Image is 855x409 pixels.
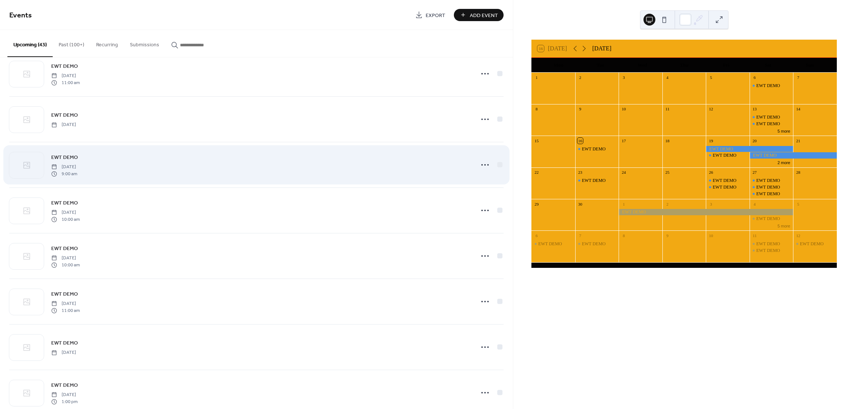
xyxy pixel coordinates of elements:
[51,245,78,253] span: EWT DEMO
[756,247,780,254] div: EWT DEMO
[752,170,757,175] div: 27
[51,153,78,162] a: EWT DEMO
[795,75,801,80] div: 7
[426,11,445,19] span: Export
[665,233,670,238] div: 9
[752,75,757,80] div: 6
[621,106,626,112] div: 10
[582,241,606,247] div: EWT DEMO
[750,191,793,197] div: EWT DEMO
[774,159,793,165] button: 2 more
[592,44,612,53] div: [DATE]
[51,164,77,170] span: [DATE]
[51,290,78,298] a: EWT DEMO
[621,75,626,80] div: 3
[577,201,583,207] div: 30
[750,247,793,254] div: EWT DEMO
[750,114,793,120] div: EWT DEMO
[756,83,780,89] div: EWT DEMO
[90,30,124,56] button: Recurring
[582,177,606,184] div: EWT DEMO
[795,201,801,207] div: 5
[51,300,80,307] span: [DATE]
[756,241,780,247] div: EWT DEMO
[534,106,539,112] div: 8
[534,170,539,175] div: 22
[756,184,780,190] div: EWT DEMO
[51,62,78,70] a: EWT DEMO
[51,209,80,216] span: [DATE]
[774,127,793,134] button: 5 more
[51,262,80,268] span: 10:00 am
[7,30,53,57] button: Upcoming (43)
[579,58,621,73] div: Tue
[619,209,793,215] div: EWT DEMO
[708,75,714,80] div: 5
[708,106,714,112] div: 12
[706,184,750,190] div: EWT DEMO
[51,349,76,356] span: [DATE]
[51,392,78,398] span: [DATE]
[665,106,670,112] div: 11
[575,146,619,152] div: EWT DEMO
[51,307,80,314] span: 11:00 am
[708,233,714,238] div: 10
[750,152,837,159] div: EWT DEMO
[575,241,619,247] div: EWT DEMO
[706,146,793,152] div: EWT DEMO
[537,58,579,73] div: Mon
[51,63,78,70] span: EWT DEMO
[454,9,504,21] button: Add Event
[708,138,714,143] div: 19
[51,290,78,298] span: EWT DEMO
[793,241,837,247] div: EWT DEMO
[9,8,32,23] span: Events
[577,138,583,143] div: 16
[665,170,670,175] div: 25
[534,233,539,238] div: 6
[800,241,823,247] div: EWT DEMO
[51,112,78,119] span: EWT DEMO
[665,201,670,207] div: 2
[621,170,626,175] div: 24
[712,177,736,184] div: EWT DEMO
[750,184,793,190] div: EWT DEMO
[621,138,626,143] div: 17
[51,382,78,389] span: EWT DEMO
[51,199,78,207] span: EWT DEMO
[51,170,77,177] span: 9:00 am
[750,241,793,247] div: EWT DEMO
[752,106,757,112] div: 13
[51,339,78,347] span: EWT DEMO
[756,121,780,127] div: EWT DEMO
[774,222,793,229] button: 5 more
[410,9,451,21] a: Export
[51,111,78,119] a: EWT DEMO
[752,138,757,143] div: 20
[51,381,78,389] a: EWT DEMO
[706,152,750,159] div: EWT DEMO
[795,106,801,112] div: 14
[752,201,757,207] div: 4
[708,170,714,175] div: 26
[534,138,539,143] div: 15
[665,138,670,143] div: 18
[51,122,76,128] span: [DATE]
[538,241,562,247] div: EWT DEMO
[534,75,539,80] div: 1
[795,170,801,175] div: 28
[750,83,793,89] div: EWT DEMO
[747,58,789,73] div: Sat
[470,11,498,19] span: Add Event
[577,170,583,175] div: 23
[531,241,575,247] div: EWT DEMO
[621,233,626,238] div: 8
[712,152,736,159] div: EWT DEMO
[534,201,539,207] div: 29
[582,146,606,152] div: EWT DEMO
[756,191,780,197] div: EWT DEMO
[51,216,80,223] span: 10:00 am
[789,58,831,73] div: Sun
[51,255,80,262] span: [DATE]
